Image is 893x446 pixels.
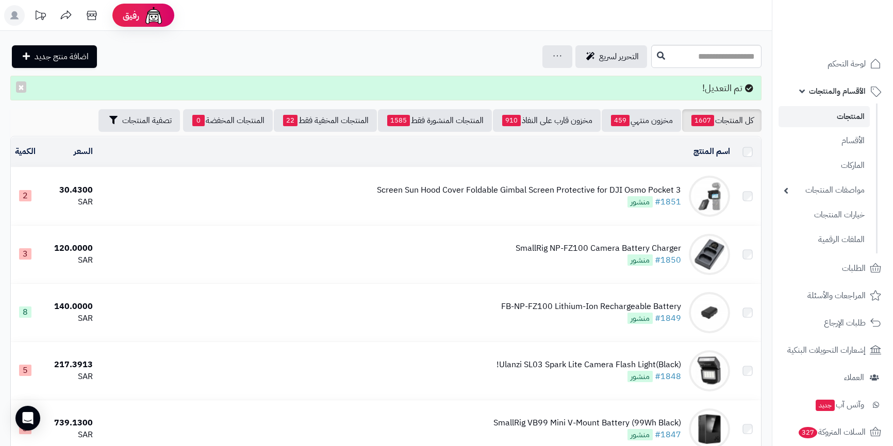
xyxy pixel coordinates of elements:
[779,392,887,417] a: وآتس آبجديد
[192,115,205,126] span: 0
[143,5,164,26] img: ai-face.png
[655,254,681,266] a: #1850
[602,109,681,132] a: مخزون منتهي459
[842,261,866,276] span: الطلبات
[779,155,870,177] a: الماركات
[35,50,89,63] span: اضافة منتج جديد
[779,311,887,335] a: طلبات الإرجاع
[122,114,172,127] span: تصفية المنتجات
[15,145,36,158] a: الكمية
[627,313,653,324] span: منشور
[74,145,93,158] a: السعر
[689,234,730,275] img: SmallRig NP-FZ100 Camera Battery Charger
[501,301,681,313] div: FB-NP-FZ100 Lithium-Ion Rechargeable Battery
[19,248,31,260] span: 3
[274,109,377,132] a: المنتجات المخفية فقط22
[627,429,653,440] span: منشور
[779,229,870,251] a: الملفات الرقمية
[27,5,53,28] a: تحديثات المنصة
[798,425,866,439] span: السلات المتروكة
[12,45,97,68] a: اضافة منتج جديد
[19,365,31,376] span: 5
[627,371,653,382] span: منشور
[516,243,681,254] div: SmallRig NP-FZ100 Camera Battery Charger
[809,84,866,98] span: الأقسام والمنتجات
[44,313,93,324] div: SAR
[497,359,681,371] div: Ulanzi SL03 Spark Lite Camera Flash Light(Black)!
[10,76,762,100] div: تم التعديل!
[779,204,870,226] a: خيارات المنتجات
[693,145,730,158] a: اسم المنتج
[44,429,93,441] div: SAR
[183,109,273,132] a: المنتجات المخفضة0
[779,130,870,152] a: الأقسام
[798,426,817,438] span: 327
[378,109,492,132] a: المنتجات المنشورة فقط1585
[691,115,714,126] span: 1607
[44,371,93,383] div: SAR
[44,254,93,266] div: SAR
[815,398,864,412] span: وآتس آب
[779,365,887,390] a: العملاء
[575,45,647,68] a: التحرير لسريع
[779,106,870,127] a: المنتجات
[16,81,26,93] button: ×
[15,406,40,431] div: Open Intercom Messenger
[19,190,31,201] span: 2
[824,316,866,330] span: طلبات الإرجاع
[493,109,601,132] a: مخزون قارب على النفاذ910
[44,359,93,371] div: 217.3913
[44,301,93,313] div: 140.0000
[787,343,866,357] span: إشعارات التحويلات البنكية
[689,176,730,217] img: Screen Sun Hood Cover Foldable Gimbal Screen Protective for DJI Osmo Pocket 3
[44,417,93,429] div: 739.1300
[655,428,681,441] a: #1847
[823,22,883,43] img: logo-2.png
[655,196,681,208] a: #1851
[44,243,93,254] div: 120.0000
[779,338,887,363] a: إشعارات التحويلات البنكية
[493,417,681,429] div: SmallRig VB99 Mini V-Mount Battery (99Wh Black)
[44,196,93,208] div: SAR
[779,179,870,201] a: مواصفات المنتجات
[844,370,864,385] span: العملاء
[689,350,730,391] img: Ulanzi SL03 Spark Lite Camera Flash Light(Black)!
[779,283,887,308] a: المراجعات والأسئلة
[19,306,31,318] span: 8
[779,420,887,444] a: السلات المتروكة327
[599,50,639,63] span: التحرير لسريع
[611,115,630,126] span: 459
[283,115,297,126] span: 22
[377,184,681,196] div: Screen Sun Hood Cover Foldable Gimbal Screen Protective for DJI Osmo Pocket 3
[44,184,93,196] div: 30.4300
[655,370,681,383] a: #1848
[807,288,866,303] span: المراجعات والأسئلة
[816,400,835,411] span: جديد
[19,423,31,434] span: 3
[627,254,653,266] span: منشور
[779,52,887,76] a: لوحة التحكم
[682,109,762,132] a: كل المنتجات1607
[689,292,730,333] img: FB-NP-FZ100 Lithium-Ion Rechargeable Battery
[387,115,410,126] span: 1585
[123,9,139,22] span: رفيق
[655,312,681,324] a: #1849
[98,109,180,132] button: تصفية المنتجات
[502,115,521,126] span: 910
[779,256,887,281] a: الطلبات
[828,57,866,71] span: لوحة التحكم
[627,196,653,208] span: منشور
